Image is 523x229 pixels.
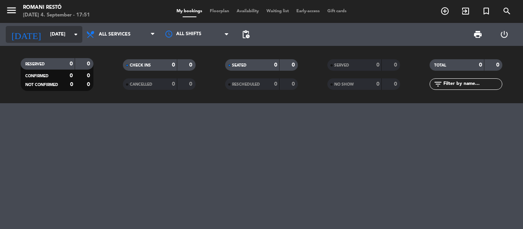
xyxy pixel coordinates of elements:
[334,83,354,86] span: NO SHOW
[334,63,349,67] span: SERVED
[434,63,446,67] span: TOTAL
[479,62,482,68] strong: 0
[70,61,73,67] strong: 0
[324,9,350,13] span: Gift cards
[173,9,206,13] span: My bookings
[70,73,73,78] strong: 0
[99,32,131,37] span: All services
[25,74,49,78] span: CONFIRMED
[292,81,296,87] strong: 0
[394,62,399,68] strong: 0
[491,23,517,46] div: LOG OUT
[232,83,260,86] span: RESCHEDULED
[23,11,90,19] div: [DATE] 4. September - 17:51
[189,62,194,68] strong: 0
[233,9,263,13] span: Availability
[241,30,250,39] span: pending_actions
[433,80,443,89] i: filter_list
[172,62,175,68] strong: 0
[6,5,17,19] button: menu
[71,30,80,39] i: arrow_drop_down
[263,9,293,13] span: Waiting list
[394,81,399,87] strong: 0
[6,5,17,16] i: menu
[87,82,92,87] strong: 0
[461,6,470,16] i: exit_to_app
[292,62,296,68] strong: 0
[206,9,233,13] span: Floorplan
[87,73,92,78] strong: 0
[25,83,58,87] span: NOT CONFIRMED
[70,82,73,87] strong: 0
[500,30,509,39] i: power_settings_new
[443,80,502,88] input: Filter by name...
[293,9,324,13] span: Early-access
[130,83,152,86] span: CANCELLED
[25,62,45,66] span: RESERVED
[274,81,277,87] strong: 0
[440,6,449,16] i: add_circle_outline
[376,81,379,87] strong: 0
[502,6,512,16] i: search
[130,63,151,67] span: CHECK INS
[87,61,92,67] strong: 0
[473,30,482,39] span: print
[23,4,90,11] div: Romani Restó
[189,81,194,87] strong: 0
[6,26,46,43] i: [DATE]
[232,63,247,67] span: SEATED
[376,62,379,68] strong: 0
[172,81,175,87] strong: 0
[482,6,491,16] i: turned_in_not
[274,62,277,68] strong: 0
[496,62,501,68] strong: 0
